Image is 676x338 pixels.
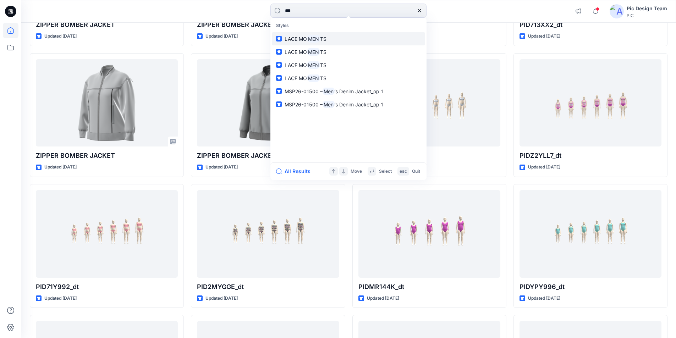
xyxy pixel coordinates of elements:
[36,151,178,161] p: ZIPPER BOMBER JACKET
[197,151,339,161] p: ZIPPER BOMBER JACKET
[44,164,77,171] p: Updated [DATE]
[379,168,392,175] p: Select
[272,98,425,111] a: MSP26-01500 –Men’s Denim Jacket_op 1
[197,59,339,147] a: ZIPPER BOMBER JACKET
[276,167,315,176] button: All Results
[358,151,500,161] p: PID6Z1MMG_dt
[285,88,323,94] span: MSP26-01500 –
[528,33,560,40] p: Updated [DATE]
[272,45,425,59] a: LACE MOMENTS
[335,101,383,107] span: ’s Denim Jacket_op 1
[520,190,661,278] a: PIDYPY996_dt
[36,282,178,292] p: PID71Y992_dt
[323,87,335,95] mark: Men
[528,295,560,302] p: Updated [DATE]
[307,74,320,82] mark: MEN
[323,100,335,109] mark: Men
[197,282,339,292] p: PID2MYGGE_dt
[400,168,407,175] p: esc
[627,13,667,18] div: PIC
[610,4,624,18] img: avatar
[520,282,661,292] p: PIDYPY996_dt
[205,164,238,171] p: Updated [DATE]
[307,48,320,56] mark: MEN
[335,88,383,94] span: ’s Denim Jacket_op 1
[351,168,362,175] p: Move
[520,151,661,161] p: PIDZ2YLL7_dt
[320,62,326,68] span: TS
[272,72,425,85] a: LACE MOMENTS
[285,75,307,81] span: LACE MO
[36,190,178,278] a: PID71Y992_dt
[358,20,500,30] p: PID6ZG33G_dt
[307,35,320,43] mark: MEN
[197,190,339,278] a: PID2MYGGE_dt
[358,59,500,147] a: PID6Z1MMG_dt
[285,36,307,42] span: LACE MO
[197,20,339,30] p: ZIPPER BOMBER JACKET
[285,49,307,55] span: LACE MO
[320,36,326,42] span: TS
[320,49,326,55] span: TS
[272,85,425,98] a: MSP26-01500 –Men’s Denim Jacket_op 1
[205,295,238,302] p: Updated [DATE]
[285,62,307,68] span: LACE MO
[285,101,323,107] span: MSP26-01500 –
[412,168,420,175] p: Quit
[320,75,326,81] span: TS
[44,295,77,302] p: Updated [DATE]
[272,59,425,72] a: LACE MOMENTS
[36,20,178,30] p: ZIPPER BOMBER JACKET
[358,282,500,292] p: PIDMR144K_dt
[627,4,667,13] div: Pic Design Team
[358,190,500,278] a: PIDMR144K_dt
[520,20,661,30] p: PID713XX2_dt
[528,164,560,171] p: Updated [DATE]
[44,33,77,40] p: Updated [DATE]
[307,61,320,69] mark: MEN
[205,33,238,40] p: Updated [DATE]
[272,32,425,45] a: LACE MOMENTS
[36,59,178,147] a: ZIPPER BOMBER JACKET
[367,295,399,302] p: Updated [DATE]
[272,19,425,32] p: Styles
[520,59,661,147] a: PIDZ2YLL7_dt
